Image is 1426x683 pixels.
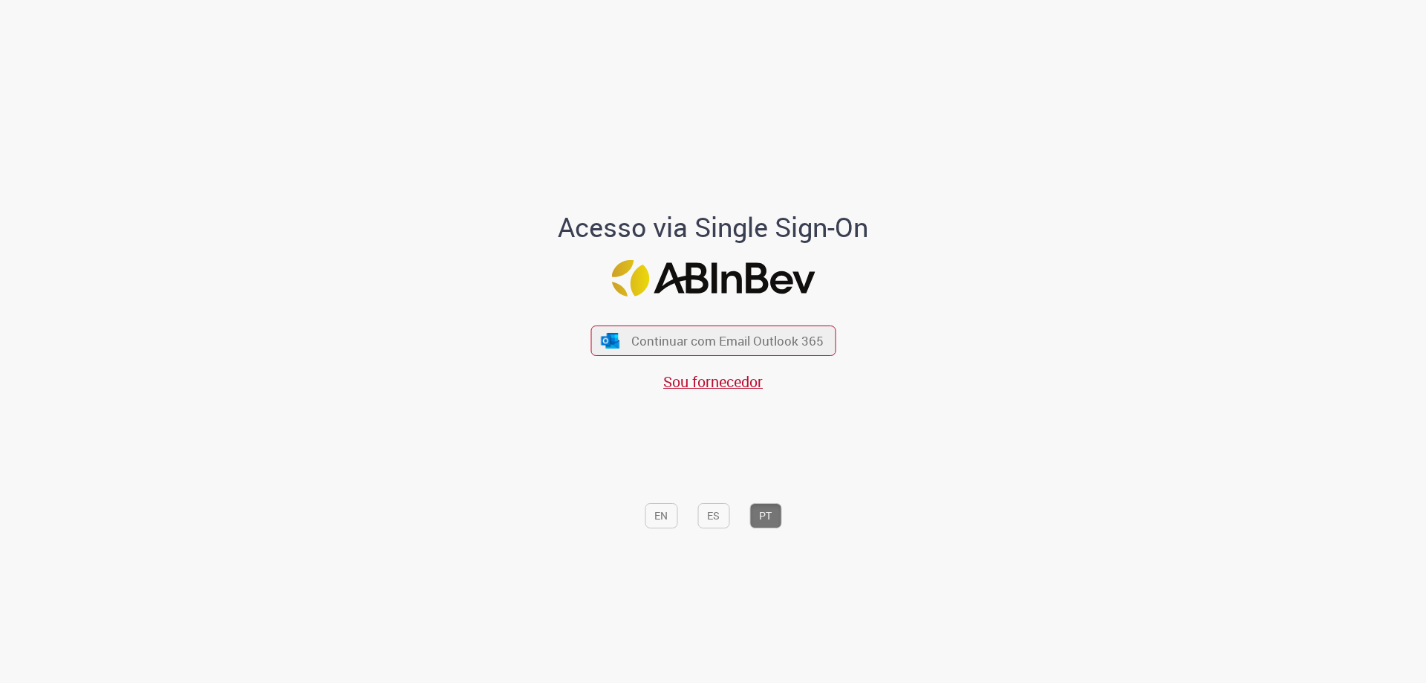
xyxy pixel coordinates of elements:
span: Continuar com Email Outlook 365 [631,332,824,349]
h1: Acesso via Single Sign-On [507,213,919,242]
button: ES [697,503,729,528]
img: Logo ABInBev [611,260,815,297]
img: ícone Azure/Microsoft 360 [600,333,621,349]
button: PT [749,503,781,528]
a: Sou fornecedor [663,372,763,392]
button: EN [645,503,677,528]
button: ícone Azure/Microsoft 360 Continuar com Email Outlook 365 [590,326,836,356]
